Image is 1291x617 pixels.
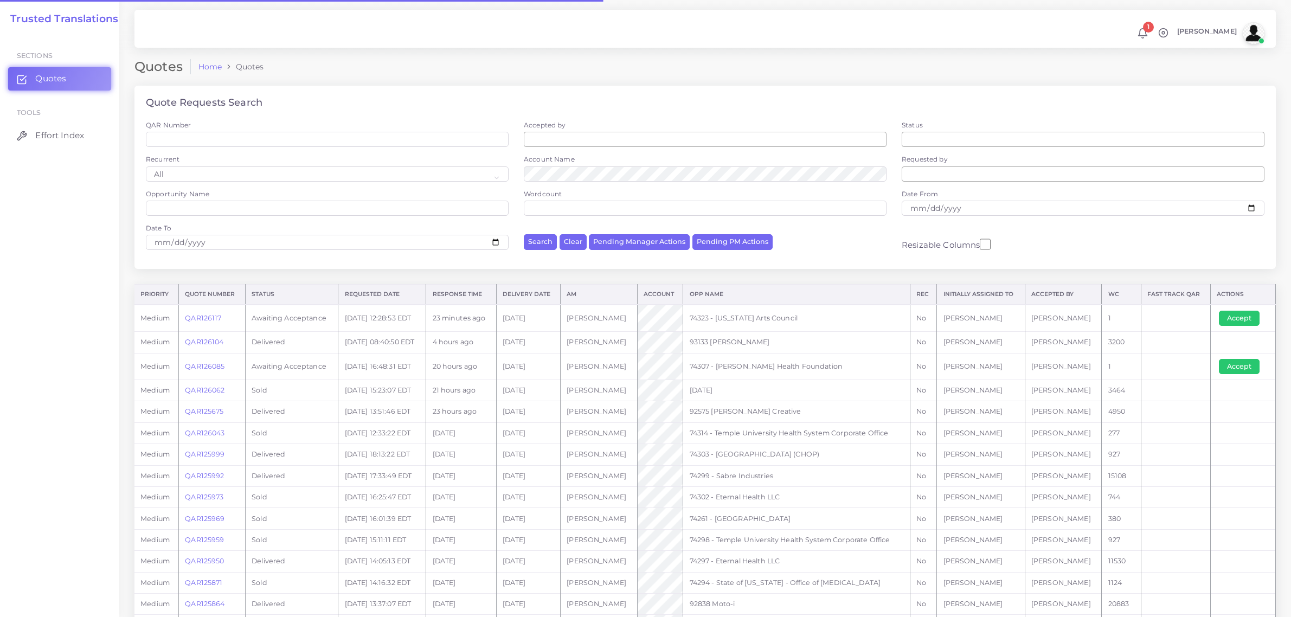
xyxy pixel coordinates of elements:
[338,465,426,486] td: [DATE] 17:33:49 EDT
[185,338,223,346] a: QAR126104
[1133,28,1152,39] a: 1
[134,59,191,75] h2: Quotes
[246,508,338,529] td: Sold
[1219,362,1267,370] a: Accept
[683,285,910,305] th: Opp Name
[496,422,561,444] td: [DATE]
[683,401,910,422] td: 92575 [PERSON_NAME] Creative
[561,380,638,401] td: [PERSON_NAME]
[140,450,170,458] span: medium
[246,353,338,380] td: Awaiting Acceptance
[560,234,587,250] button: Clear
[1102,487,1141,508] td: 744
[561,551,638,572] td: [PERSON_NAME]
[683,508,910,529] td: 74261 - [GEOGRAPHIC_DATA]
[246,444,338,465] td: Delivered
[426,465,496,486] td: [DATE]
[1025,508,1102,529] td: [PERSON_NAME]
[1177,28,1237,35] span: [PERSON_NAME]
[910,422,937,444] td: No
[1025,572,1102,593] td: [PERSON_NAME]
[338,380,426,401] td: [DATE] 15:23:07 EDT
[937,422,1025,444] td: [PERSON_NAME]
[185,386,224,394] a: QAR126062
[1025,380,1102,401] td: [PERSON_NAME]
[1025,529,1102,550] td: [PERSON_NAME]
[179,285,246,305] th: Quote Number
[338,594,426,615] td: [DATE] 13:37:07 EDT
[937,487,1025,508] td: [PERSON_NAME]
[140,338,170,346] span: medium
[1219,311,1260,326] button: Accept
[1102,285,1141,305] th: WC
[140,314,170,322] span: medium
[1141,285,1211,305] th: Fast Track QAR
[426,444,496,465] td: [DATE]
[185,600,224,608] a: QAR125864
[1102,422,1141,444] td: 277
[683,332,910,353] td: 93133 [PERSON_NAME]
[246,285,338,305] th: Status
[496,305,561,332] td: [DATE]
[426,487,496,508] td: [DATE]
[589,234,690,250] button: Pending Manager Actions
[496,487,561,508] td: [DATE]
[140,362,170,370] span: medium
[17,108,41,117] span: Tools
[937,551,1025,572] td: [PERSON_NAME]
[1102,465,1141,486] td: 15108
[246,332,338,353] td: Delivered
[496,285,561,305] th: Delivery Date
[426,572,496,593] td: [DATE]
[246,380,338,401] td: Sold
[1025,551,1102,572] td: [PERSON_NAME]
[683,594,910,615] td: 92838 Moto-i
[140,472,170,480] span: medium
[496,401,561,422] td: [DATE]
[561,487,638,508] td: [PERSON_NAME]
[937,353,1025,380] td: [PERSON_NAME]
[222,61,264,72] li: Quotes
[902,237,991,251] label: Resizable Columns
[185,472,224,480] a: QAR125992
[426,422,496,444] td: [DATE]
[496,444,561,465] td: [DATE]
[524,155,575,164] label: Account Name
[496,380,561,401] td: [DATE]
[246,487,338,508] td: Sold
[683,465,910,486] td: 74299 - Sabre Industries
[185,493,223,501] a: QAR125973
[146,223,171,233] label: Date To
[561,401,638,422] td: [PERSON_NAME]
[338,305,426,332] td: [DATE] 12:28:53 EDT
[1025,401,1102,422] td: [PERSON_NAME]
[1025,305,1102,332] td: [PERSON_NAME]
[937,444,1025,465] td: [PERSON_NAME]
[910,444,937,465] td: No
[683,487,910,508] td: 74302 - Eternal Health LLC
[937,508,1025,529] td: [PERSON_NAME]
[937,380,1025,401] td: [PERSON_NAME]
[185,579,222,587] a: QAR125871
[524,189,562,198] label: Wordcount
[1102,380,1141,401] td: 3464
[910,508,937,529] td: No
[140,579,170,587] span: medium
[338,572,426,593] td: [DATE] 14:16:32 EDT
[902,120,923,130] label: Status
[8,124,111,147] a: Effort Index
[561,508,638,529] td: [PERSON_NAME]
[246,305,338,332] td: Awaiting Acceptance
[246,529,338,550] td: Sold
[561,422,638,444] td: [PERSON_NAME]
[1025,465,1102,486] td: [PERSON_NAME]
[561,594,638,615] td: [PERSON_NAME]
[35,130,84,142] span: Effort Index
[910,551,937,572] td: No
[683,572,910,593] td: 74294 - State of [US_STATE] - Office of [MEDICAL_DATA]
[246,551,338,572] td: Delivered
[1025,332,1102,353] td: [PERSON_NAME]
[3,13,118,25] a: Trusted Translations
[1243,22,1264,44] img: avatar
[683,422,910,444] td: 74314 - Temple University Health System Corporate Office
